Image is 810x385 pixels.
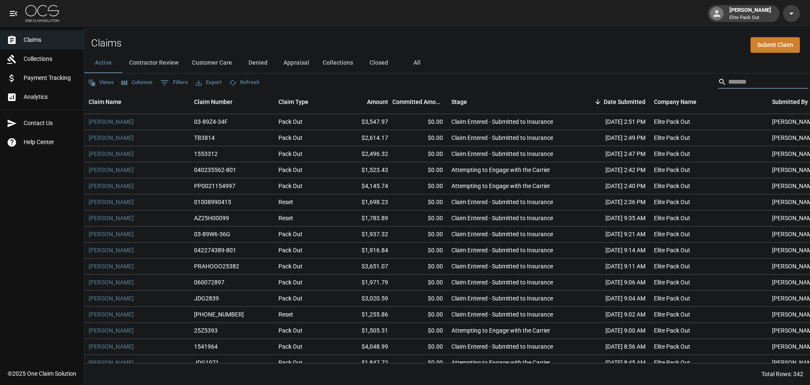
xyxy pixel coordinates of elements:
div: Claim Entered - Submitted to Insurance [451,278,553,287]
a: [PERSON_NAME] [89,214,134,222]
div: Reset [278,214,293,222]
div: $1,255.86 [337,307,392,323]
a: [PERSON_NAME] [89,342,134,351]
a: [PERSON_NAME] [89,134,134,142]
div: 1541964 [194,342,218,351]
div: $1,971.79 [337,275,392,291]
div: $0.00 [392,243,447,259]
div: Elite Pack Out [654,134,690,142]
div: JDG1971 [194,358,219,367]
div: Attempting to Engage with the Carrier [451,326,550,335]
div: JDG2839 [194,294,219,303]
div: Elite Pack Out [654,214,690,222]
a: [PERSON_NAME] [89,262,134,270]
div: $1,698.23 [337,194,392,210]
div: Pack Out [278,326,302,335]
div: $0.00 [392,339,447,355]
div: Pack Out [278,182,302,190]
div: $0.00 [392,259,447,275]
div: Claim Name [89,90,121,114]
p: Elite Pack Out [729,14,771,22]
div: Elite Pack Out [654,262,690,270]
div: 03-89W6-36G [194,230,230,238]
div: [DATE] 9:35 AM [574,210,650,227]
button: Views [86,76,116,89]
div: Elite Pack Out [654,230,690,238]
div: $4,048.99 [337,339,392,355]
div: $1,783.89 [337,210,392,227]
div: Claim Type [278,90,308,114]
div: Elite Pack Out [654,117,690,126]
div: $0.00 [392,114,447,130]
a: [PERSON_NAME] [89,294,134,303]
div: Claim Number [194,90,232,114]
div: $0.00 [392,130,447,146]
button: All [398,53,436,73]
button: Active [84,53,122,73]
div: Total Rows: 342 [761,370,803,378]
div: $2,614.17 [337,130,392,146]
div: Reset [278,198,293,206]
div: $1,937.32 [337,227,392,243]
button: Denied [239,53,277,73]
div: Elite Pack Out [654,198,690,206]
div: [DATE] 9:14 AM [574,243,650,259]
button: Export [194,76,224,89]
img: ocs-logo-white-transparent.png [25,5,59,22]
div: $1,847.72 [337,355,392,371]
span: Help Center [24,138,77,147]
div: Attempting to Engage with the Carrier [451,182,550,190]
a: [PERSON_NAME] [89,166,134,174]
div: $0.00 [392,146,447,162]
div: Pack Out [278,294,302,303]
div: $1,523.43 [337,162,392,178]
button: Show filters [158,76,190,90]
button: Sort [592,96,604,108]
div: Pack Out [278,358,302,367]
div: Elite Pack Out [654,182,690,190]
div: dynamic tabs [84,53,810,73]
div: 040235562-801 [194,166,236,174]
div: [DATE] 2:36 PM [574,194,650,210]
div: 042274389-801 [194,246,236,254]
button: Contractor Review [122,53,185,73]
div: $0.00 [392,194,447,210]
div: Claim Entered - Submitted to Insurance [451,150,553,158]
div: Pack Out [278,342,302,351]
button: Appraisal [277,53,316,73]
div: $2,496.32 [337,146,392,162]
div: 1006-32-2005 [194,310,244,319]
div: PRAHOOO25382 [194,262,239,270]
div: Amount [337,90,392,114]
div: Elite Pack Out [654,326,690,335]
div: [DATE] 2:42 PM [574,162,650,178]
div: $0.00 [392,227,447,243]
div: Claim Entered - Submitted to Insurance [451,214,553,222]
button: Refresh [227,76,262,89]
div: Claim Entered - Submitted to Insurance [451,294,553,303]
div: TB3814 [194,134,215,142]
div: Date Submitted [604,90,645,114]
div: [DATE] 8:56 AM [574,339,650,355]
div: [DATE] 2:47 PM [574,146,650,162]
div: [DATE] 2:40 PM [574,178,650,194]
div: [DATE] 9:00 AM [574,323,650,339]
div: Claim Entered - Submitted to Insurance [451,342,553,351]
button: Select columns [119,76,155,89]
h2: Claims [91,37,121,49]
div: Stage [447,90,574,114]
div: Pack Out [278,246,302,254]
div: $4,145.74 [337,178,392,194]
div: Pack Out [278,278,302,287]
div: Claim Entered - Submitted to Insurance [451,262,553,270]
div: [DATE] 9:21 AM [574,227,650,243]
div: Elite Pack Out [654,278,690,287]
div: Elite Pack Out [654,310,690,319]
div: [DATE] 2:51 PM [574,114,650,130]
a: [PERSON_NAME] [89,117,134,126]
div: $3,020.59 [337,291,392,307]
div: $0.00 [392,291,447,307]
div: [DATE] 9:04 AM [574,291,650,307]
span: Contact Us [24,119,77,128]
a: [PERSON_NAME] [89,198,134,206]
